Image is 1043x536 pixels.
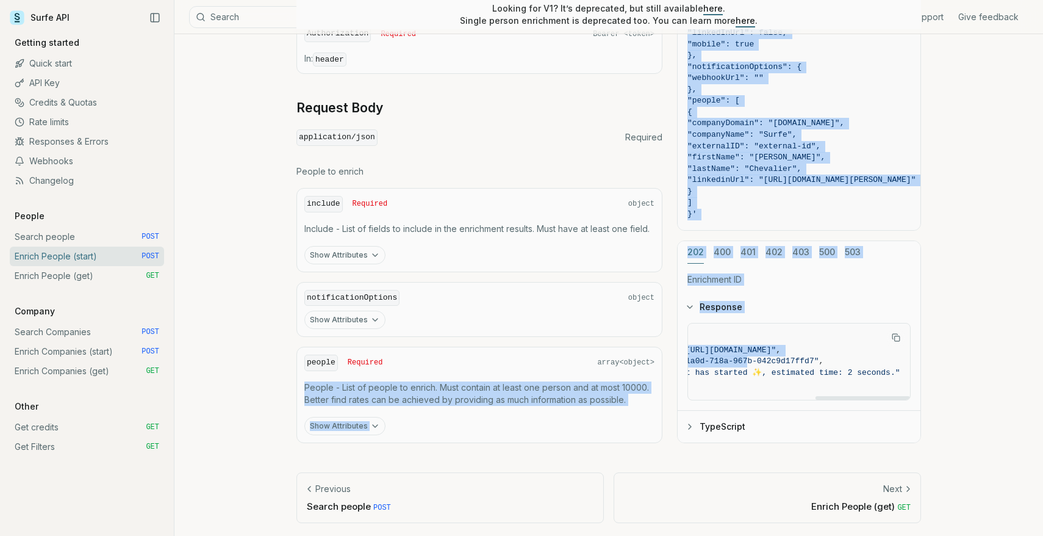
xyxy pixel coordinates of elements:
[10,418,164,437] a: Get credits GET
[304,382,654,406] p: People - List of people to enrich. Must contain at least one person and at most 10000. Better fin...
[189,6,494,28] button: Search⌘K
[958,11,1019,23] a: Give feedback
[10,132,164,151] a: Responses & Errors
[296,165,662,178] p: People to enrich
[304,290,400,306] code: notificationOptions
[624,500,911,513] p: Enrich People (get)
[296,473,604,523] a: PreviousSearch people POST
[10,9,70,27] a: Surfe API
[142,327,159,337] span: POST
[10,361,164,381] a: Enrich Companies (get) GET
[687,28,787,37] span: "linkedInUrl": false,
[304,223,654,235] p: Include - List of fields to include in the enrichment results. Must have at least one field.
[687,51,697,60] span: },
[296,100,383,117] a: Request Body
[142,232,159,242] span: POST
[597,358,654,368] span: array<object>
[142,347,159,357] span: POST
[681,345,776,354] span: "[URL][DOMAIN_NAME]"
[678,323,920,410] div: Response
[10,400,43,413] p: Other
[373,504,391,512] span: POST
[10,54,164,73] a: Quick start
[911,11,944,23] a: Support
[625,131,662,143] span: Required
[146,442,159,452] span: GET
[10,305,60,317] p: Company
[736,15,755,26] a: here
[10,151,164,171] a: Webhooks
[687,241,704,263] button: 202
[348,358,383,368] span: Required
[687,273,911,285] p: Enrichment ID
[304,417,385,435] button: Show Attributes
[146,271,159,281] span: GET
[10,247,164,266] a: Enrich People (start) POST
[146,366,159,376] span: GET
[687,62,801,71] span: "notificationOptions": {
[296,129,378,146] code: application/json
[146,422,159,432] span: GET
[687,118,844,128] span: "companyDomain": "[DOMAIN_NAME]",
[304,53,654,66] p: In:
[307,500,593,513] p: Search people
[845,241,861,263] button: 503
[353,199,388,209] span: Required
[628,199,654,209] span: object
[887,328,905,347] button: Copy Text
[313,53,346,67] code: header
[776,345,781,354] span: ,
[614,368,900,377] span: "Your enrichment has started ✨, estimated time: 2 seconds."
[10,322,164,342] a: Search Companies POST
[10,37,84,49] p: Getting started
[687,175,916,184] span: "linkedinUrl": "[URL][DOMAIN_NAME][PERSON_NAME]"
[638,357,819,366] span: "0195be44-1a0d-718a-967b-042c9d17ffd7"
[687,107,692,117] span: {
[10,171,164,190] a: Changelog
[304,311,385,329] button: Show Attributes
[819,357,823,366] span: ,
[10,73,164,93] a: API Key
[687,85,697,94] span: },
[628,293,654,303] span: object
[10,210,49,222] p: People
[740,241,756,263] button: 401
[687,209,697,219] span: }'
[687,187,692,196] span: }
[10,437,164,457] a: Get Filters GET
[687,73,764,82] span: "webhookUrl": ""
[897,504,911,512] span: GET
[10,227,164,247] a: Search people POST
[146,9,164,27] button: Collapse Sidebar
[10,266,164,286] a: Enrich People (get) GET
[315,483,351,495] p: Previous
[304,246,385,264] button: Show Attributes
[714,241,731,263] button: 400
[687,164,801,173] span: "lastName": "Chevalier",
[687,39,754,48] span: "mobile": true
[10,93,164,112] a: Credits & Quotas
[819,241,835,263] button: 500
[883,483,902,495] p: Next
[687,141,820,150] span: "externalID": "external-id",
[792,241,809,263] button: 403
[687,130,797,139] span: "companyName": "Surfe",
[687,198,692,207] span: ]
[304,196,343,212] code: include
[10,112,164,132] a: Rate limits
[765,241,783,263] button: 402
[460,2,758,27] p: Looking for V1? It’s deprecated, but still available . Single person enrichment is deprecated too...
[10,342,164,361] a: Enrich Companies (start) POST
[304,355,338,371] code: people
[614,473,921,523] a: NextEnrich People (get) GET
[687,96,740,105] span: "people": [
[678,411,920,443] button: TypeScript
[687,153,825,162] span: "firstName": "[PERSON_NAME]",
[678,291,920,323] button: Response
[703,3,723,13] a: here
[142,252,159,261] span: POST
